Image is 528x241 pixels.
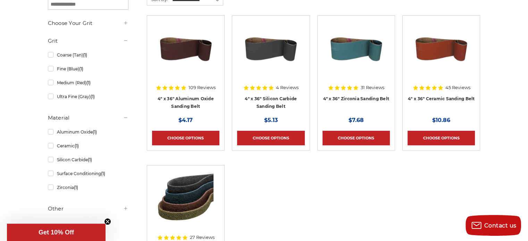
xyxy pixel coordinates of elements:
a: 4"x36" Surface Conditioning Sanding Belts [152,170,219,238]
a: Zirconia [48,181,128,193]
span: (1) [74,185,78,190]
a: 4" x 36" Ceramic Sanding Belt [408,96,475,101]
span: $7.68 [349,117,364,123]
span: 31 Reviews [361,85,384,90]
span: (1) [92,129,97,135]
img: 4" x 36" Zirconia Sanding Belt [328,20,384,76]
span: Contact us [484,222,517,229]
button: Contact us [466,215,521,236]
img: 4"x36" Surface Conditioning Sanding Belts [158,170,213,226]
h5: Grit [48,37,128,45]
a: Choose Options [237,131,304,145]
a: 4" x 36" Zirconia Sanding Belt [323,96,389,101]
a: Choose Options [152,131,219,145]
span: (1) [83,52,87,58]
a: Ultra Fine (Gray) [48,91,128,103]
span: 45 Reviews [445,85,470,90]
span: Get 10% Off [39,229,74,236]
a: Ceramic [48,140,128,152]
a: Medium (Red) [48,77,128,89]
a: 4" x 36" Aluminum Oxide Sanding Belt [152,20,219,88]
img: 4" x 36" Silicon Carbide File Belt [243,20,299,76]
img: 4" x 36" Ceramic Sanding Belt [413,20,469,76]
span: 109 Reviews [188,85,216,90]
span: 4 Reviews [276,85,299,90]
a: 4" x 36" Silicon Carbide File Belt [237,20,304,88]
span: 27 Reviews [190,235,215,240]
span: (1) [79,66,83,71]
h5: Choose Your Grit [48,19,128,27]
span: (1) [87,157,92,162]
a: Aluminum Oxide [48,126,128,138]
h5: Other [48,205,128,213]
a: 4" x 36" Silicon Carbide Sanding Belt [245,96,297,109]
span: $10.86 [432,117,450,123]
a: Choose Options [322,131,390,145]
a: Fine (Blue) [48,63,128,75]
span: (1) [86,80,90,85]
a: Coarse (Tan) [48,49,128,61]
a: 4" x 36" Aluminum Oxide Sanding Belt [158,96,214,109]
div: Get 10% OffClose teaser [7,224,106,241]
span: (1) [101,171,105,176]
span: (1) [90,94,94,99]
a: 4" x 36" Ceramic Sanding Belt [408,20,475,88]
h5: Material [48,114,128,122]
button: Close teaser [104,218,111,225]
a: Choose Options [408,131,475,145]
span: (1) [74,143,78,148]
a: Silicon Carbide [48,154,128,166]
a: Surface Conditioning [48,167,128,180]
img: 4" x 36" Aluminum Oxide Sanding Belt [158,20,213,76]
span: $4.17 [178,117,193,123]
span: $5.13 [264,117,278,123]
a: 4" x 36" Zirconia Sanding Belt [322,20,390,88]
